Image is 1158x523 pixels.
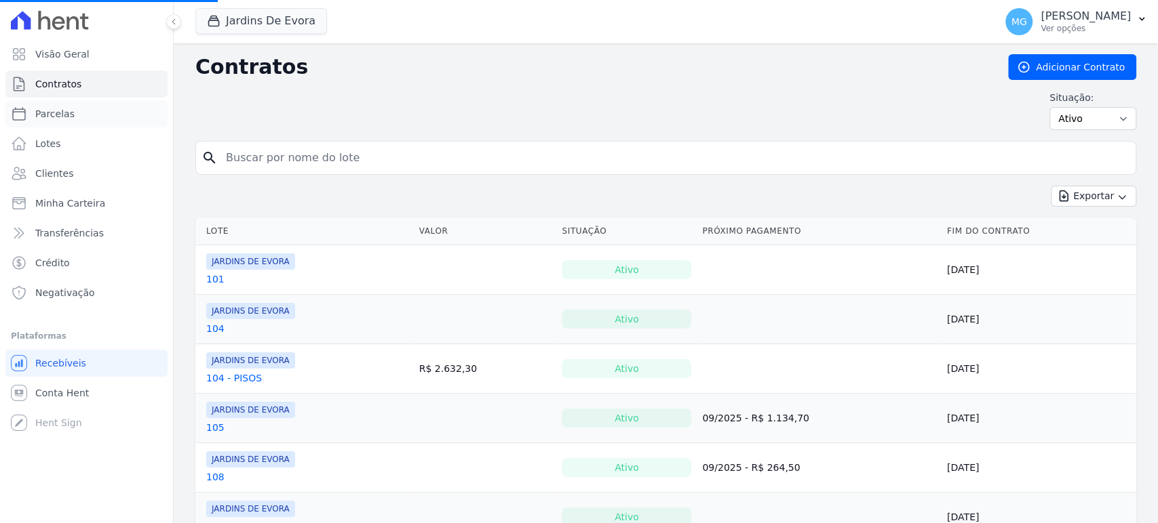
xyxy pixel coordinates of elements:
a: 104 [206,322,225,335]
a: 108 [206,470,225,484]
td: [DATE] [942,245,1136,295]
span: Contratos [35,77,81,91]
a: Contratos [5,70,168,98]
a: 09/2025 - R$ 264,50 [702,462,800,473]
a: Clientes [5,160,168,187]
span: Lotes [35,137,61,150]
a: Visão Geral [5,41,168,68]
div: Ativo [562,458,691,477]
a: Negativação [5,279,168,306]
a: 105 [206,421,225,434]
a: Minha Carteira [5,190,168,217]
span: Recebíveis [35,356,86,370]
div: Ativo [562,310,691,329]
label: Situação: [1049,91,1136,104]
a: Adicionar Contrato [1008,54,1136,80]
button: Jardins De Evora [195,8,327,34]
i: search [201,150,218,166]
span: JARDINS DE EVORA [206,451,295,467]
button: Exportar [1051,186,1136,207]
div: Ativo [562,260,691,279]
span: Transferências [35,226,104,240]
span: Minha Carteira [35,196,105,210]
a: Lotes [5,130,168,157]
a: Parcelas [5,100,168,127]
a: 101 [206,272,225,286]
div: Plataformas [11,328,162,344]
p: Ver opções [1041,23,1131,34]
a: 09/2025 - R$ 1.134,70 [702,413,809,423]
span: Conta Hent [35,386,89,400]
span: JARDINS DE EVORA [206,303,295,319]
a: Conta Hent [5,379,168,406]
div: Ativo [562,409,691,427]
td: R$ 2.632,30 [414,344,557,394]
span: Crédito [35,256,70,270]
th: Situação [556,217,697,245]
span: JARDINS DE EVORA [206,352,295,369]
span: JARDINS DE EVORA [206,402,295,418]
th: Lote [195,217,414,245]
th: Valor [414,217,557,245]
td: [DATE] [942,394,1136,443]
span: JARDINS DE EVORA [206,501,295,517]
span: JARDINS DE EVORA [206,253,295,270]
span: Visão Geral [35,47,90,61]
h2: Contratos [195,55,986,79]
a: Transferências [5,219,168,247]
a: 104 - PISOS [206,371,262,385]
span: MG [1011,17,1027,26]
th: Fim do Contrato [942,217,1136,245]
a: Crédito [5,249,168,276]
span: Parcelas [35,107,75,121]
p: [PERSON_NAME] [1041,9,1131,23]
button: MG [PERSON_NAME] Ver opções [995,3,1158,41]
a: Recebíveis [5,350,168,377]
th: Próximo Pagamento [697,217,942,245]
div: Ativo [562,359,691,378]
td: [DATE] [942,344,1136,394]
input: Buscar por nome do lote [218,144,1130,171]
span: Negativação [35,286,95,299]
td: [DATE] [942,295,1136,344]
td: [DATE] [942,443,1136,493]
span: Clientes [35,167,73,180]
